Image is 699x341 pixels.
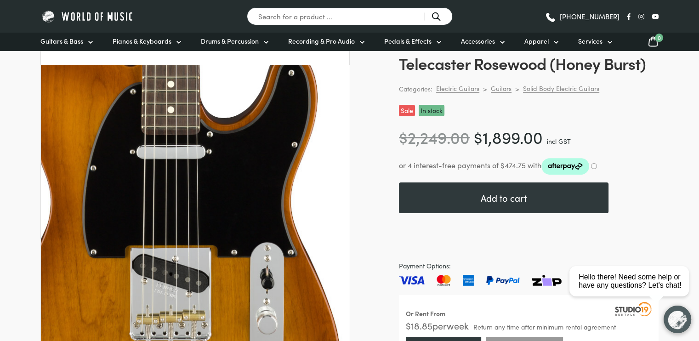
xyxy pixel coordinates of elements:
img: World of Music [40,9,135,23]
a: Solid Body Electric Guitars [523,84,599,93]
span: per week [432,319,469,332]
div: Or Rent From [406,308,445,319]
iframe: PayPal [399,224,659,250]
h1: Fender American Performer Telecaster Rosewood (Honey Burst) [399,34,659,73]
span: Services [578,36,602,46]
img: Pay with Master card, Visa, American Express and Paypal [399,275,602,286]
span: Guitars & Bass [40,36,83,46]
span: Pianos & Keyboards [113,36,171,46]
div: > [515,85,519,93]
bdi: 1,899.00 [474,125,543,148]
span: $ [474,125,483,148]
input: Search for a product ... [247,7,453,25]
p: Sale [399,105,415,116]
span: Recording & Pro Audio [288,36,355,46]
span: [PHONE_NUMBER] [560,13,619,20]
span: Return any time after minimum rental agreement [473,324,616,330]
span: Accessories [461,36,495,46]
span: incl GST [547,136,571,146]
p: In stock [419,105,444,116]
button: Add to cart [399,182,608,213]
a: [PHONE_NUMBER] [545,10,619,23]
span: 0 [655,34,663,42]
span: $ [399,125,408,148]
bdi: 2,249.00 [399,125,470,148]
span: $ 18.85 [406,319,432,332]
span: Apparel [524,36,549,46]
a: Guitars [491,84,511,93]
span: Drums & Percussion [201,36,259,46]
div: > [483,85,487,93]
span: Payment Options: [399,261,659,271]
a: Electric Guitars [436,84,479,93]
iframe: Chat with our support team [566,240,699,341]
span: Pedals & Effects [384,36,432,46]
span: Categories: [399,84,432,94]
